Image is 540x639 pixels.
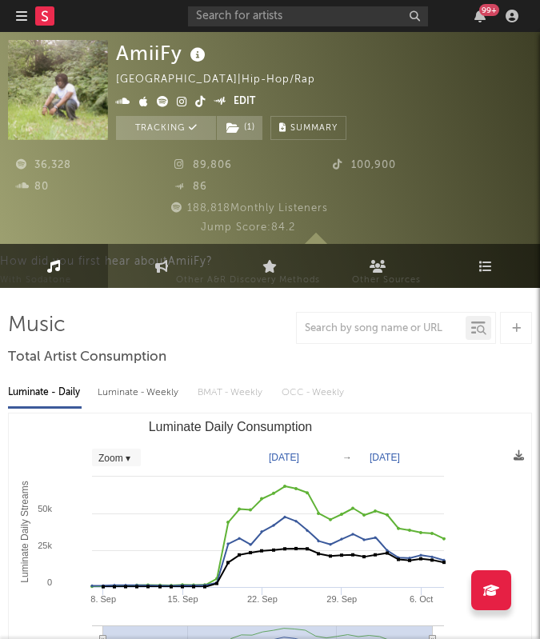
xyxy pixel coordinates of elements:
[8,348,166,367] span: Total Artist Consumption
[149,420,313,433] text: Luminate Daily Consumption
[269,452,299,463] text: [DATE]
[290,124,338,133] span: Summary
[38,504,52,513] text: 50k
[168,594,198,604] text: 15. Sep
[479,4,499,16] div: 99 +
[47,577,52,587] text: 0
[326,594,357,604] text: 29. Sep
[270,116,346,140] button: Summary
[169,203,328,214] span: 188,818 Monthly Listeners
[116,40,210,66] div: AmiiFy
[333,160,396,170] span: 100,900
[216,116,263,140] span: ( 1 )
[410,594,433,604] text: 6. Oct
[247,594,278,604] text: 22. Sep
[90,594,116,604] text: 8. Sep
[16,160,71,170] span: 36,328
[234,93,255,112] button: Edit
[116,116,216,140] button: Tracking
[201,222,295,233] span: Jump Score: 84.2
[188,6,428,26] input: Search for artists
[342,452,352,463] text: →
[19,481,30,582] text: Luminate Daily Streams
[38,541,52,550] text: 25k
[174,182,207,192] span: 86
[16,182,49,192] span: 80
[370,452,400,463] text: [DATE]
[98,379,182,406] div: Luminate - Weekly
[297,322,466,335] input: Search by song name or URL
[474,10,486,22] button: 99+
[8,379,82,406] div: Luminate - Daily
[116,70,352,90] div: [GEOGRAPHIC_DATA] | Hip-Hop/Rap
[217,116,262,140] button: (1)
[174,160,232,170] span: 89,806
